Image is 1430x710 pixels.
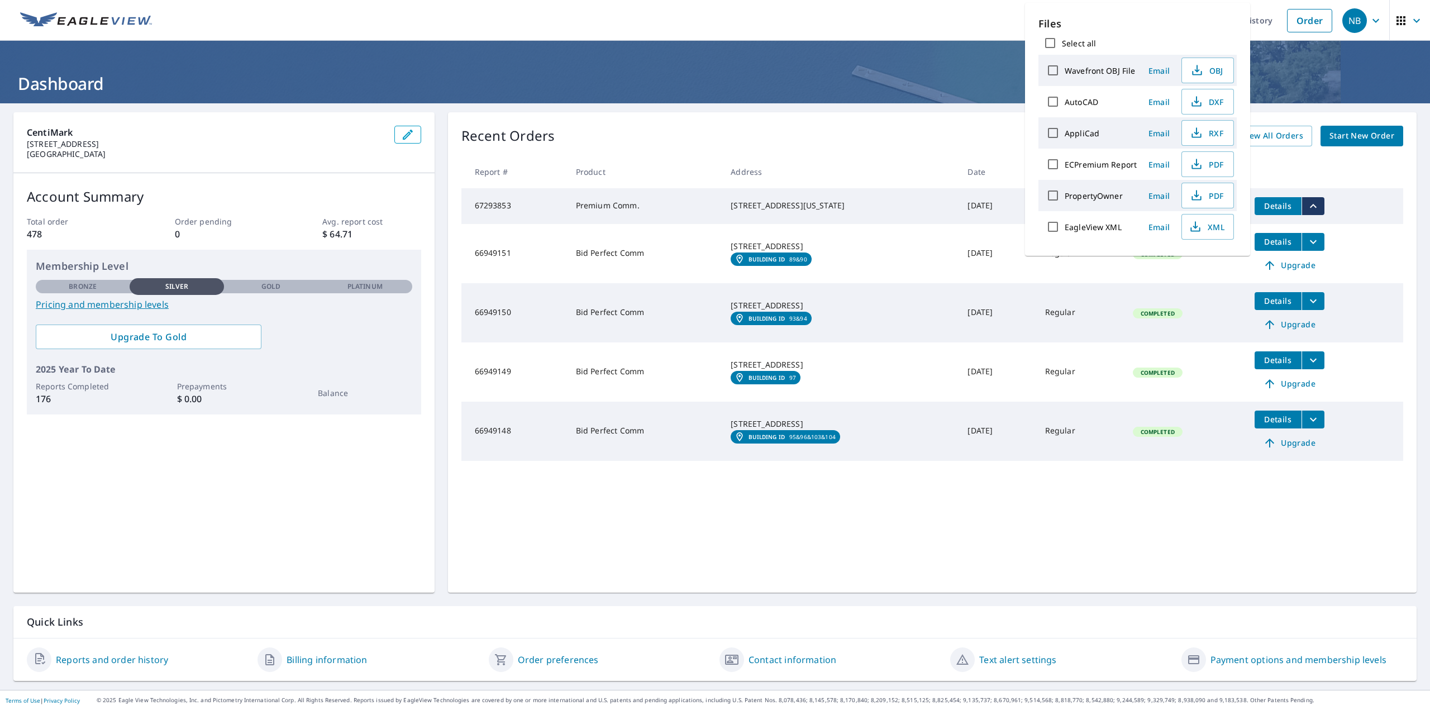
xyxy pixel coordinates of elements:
[45,331,252,343] span: Upgrade To Gold
[731,312,811,325] a: Building ID93&94
[1036,402,1124,461] td: Regular
[731,430,840,444] a: Building ID95&96&103&104
[1146,222,1172,232] span: Email
[165,282,189,292] p: Silver
[1036,342,1124,402] td: Regular
[1261,201,1295,211] span: Details
[567,188,722,224] td: Premium Comm.
[1321,126,1403,146] a: Start New Order
[749,315,785,322] em: Building ID
[1189,220,1224,234] span: XML
[1189,189,1224,202] span: PDF
[567,283,722,342] td: Bid Perfect Comm
[749,256,785,263] em: Building ID
[567,402,722,461] td: Bid Perfect Comm
[13,72,1417,95] h1: Dashboard
[1065,97,1098,107] label: AutoCAD
[1141,125,1177,142] button: Email
[461,126,555,146] p: Recent Orders
[1181,89,1234,115] button: DXF
[261,282,280,292] p: Gold
[567,342,722,402] td: Bid Perfect Comm
[1065,222,1122,232] label: EagleView XML
[6,697,40,704] a: Terms of Use
[1233,126,1312,146] a: View All Orders
[1189,126,1224,140] span: RXF
[1261,236,1295,247] span: Details
[461,402,567,461] td: 66949148
[749,374,785,381] em: Building ID
[959,155,1036,188] th: Date
[959,402,1036,461] td: [DATE]
[731,252,811,266] a: Building ID89&90
[1134,309,1181,317] span: Completed
[44,697,80,704] a: Privacy Policy
[27,227,125,241] p: 478
[1302,197,1324,215] button: filesDropdownBtn-67293853
[731,418,950,430] div: [STREET_ADDRESS]
[749,433,785,440] em: Building ID
[731,241,950,252] div: [STREET_ADDRESS]
[1342,8,1367,33] div: NB
[1302,233,1324,251] button: filesDropdownBtn-66949151
[1261,436,1318,450] span: Upgrade
[1065,190,1123,201] label: PropertyOwner
[1181,58,1234,83] button: OBJ
[1210,653,1386,666] a: Payment options and membership levels
[1261,377,1318,390] span: Upgrade
[731,200,950,211] div: [STREET_ADDRESS][US_STATE]
[731,371,800,384] a: Building ID97
[27,615,1403,629] p: Quick Links
[27,139,385,149] p: [STREET_ADDRESS]
[731,359,950,370] div: [STREET_ADDRESS]
[322,227,421,241] p: $ 64.71
[1261,296,1295,306] span: Details
[1302,292,1324,310] button: filesDropdownBtn-66949150
[1062,38,1096,49] label: Select all
[97,696,1424,704] p: © 2025 Eagle View Technologies, Inc. and Pictometry International Corp. All Rights Reserved. Repo...
[27,216,125,227] p: Total order
[1261,414,1295,425] span: Details
[959,283,1036,342] td: [DATE]
[1065,159,1137,170] label: ECPremium Report
[461,342,567,402] td: 66949149
[1134,428,1181,436] span: Completed
[1146,65,1172,76] span: Email
[1181,214,1234,240] button: XML
[1261,318,1318,331] span: Upgrade
[69,282,97,292] p: Bronze
[1141,218,1177,236] button: Email
[20,12,152,29] img: EV Logo
[1181,120,1234,146] button: RXF
[959,188,1036,224] td: [DATE]
[6,697,80,704] p: |
[322,216,421,227] p: Avg. report cost
[175,227,273,241] p: 0
[27,187,421,207] p: Account Summary
[56,653,168,666] a: Reports and order history
[177,380,271,392] p: Prepayments
[461,155,567,188] th: Report #
[1261,259,1318,272] span: Upgrade
[1141,62,1177,79] button: Email
[1255,316,1324,333] a: Upgrade
[959,342,1036,402] td: [DATE]
[1189,95,1224,108] span: DXF
[1329,129,1394,143] span: Start New Order
[1255,256,1324,274] a: Upgrade
[177,392,271,406] p: $ 0.00
[1141,187,1177,204] button: Email
[1255,411,1302,428] button: detailsBtn-66949148
[1302,351,1324,369] button: filesDropdownBtn-66949149
[1146,128,1172,139] span: Email
[287,653,367,666] a: Billing information
[1255,197,1302,215] button: detailsBtn-67293853
[959,224,1036,283] td: [DATE]
[1134,369,1181,377] span: Completed
[1038,16,1237,31] p: Files
[1255,233,1302,251] button: detailsBtn-66949151
[1181,151,1234,177] button: PDF
[1242,129,1303,143] span: View All Orders
[1287,9,1332,32] a: Order
[979,653,1056,666] a: Text alert settings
